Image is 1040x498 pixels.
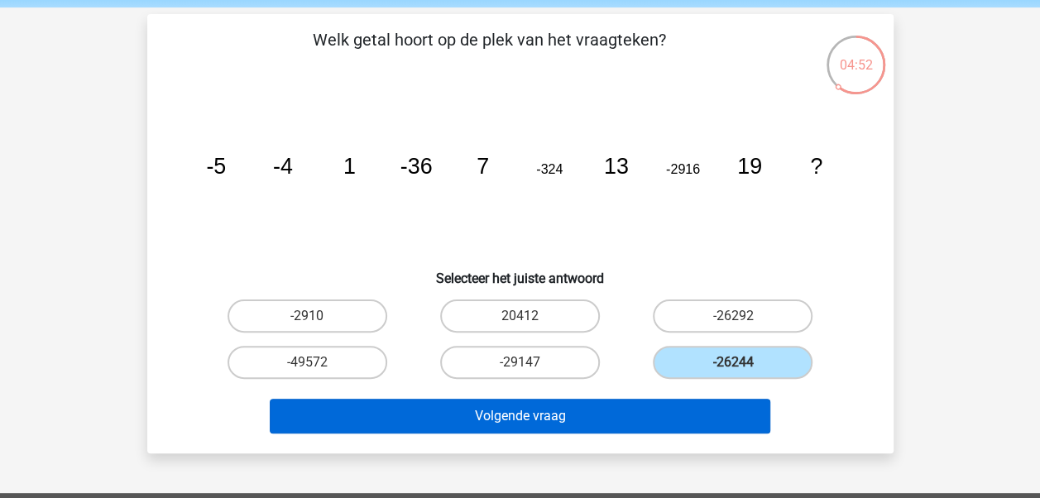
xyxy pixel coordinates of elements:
tspan: 19 [737,154,762,179]
button: Volgende vraag [270,399,770,433]
label: -26292 [653,299,812,333]
tspan: 13 [603,154,628,179]
label: -2910 [228,299,387,333]
p: Welk getal hoort op de plek van het vraagteken? [174,27,805,77]
label: -26244 [653,346,812,379]
tspan: ? [810,154,822,179]
tspan: -324 [536,161,563,176]
label: -49572 [228,346,387,379]
div: 04:52 [825,34,887,75]
tspan: 1 [343,154,355,179]
tspan: 7 [477,154,489,179]
h6: Selecteer het juiste antwoord [174,257,867,286]
tspan: -4 [272,154,292,179]
tspan: -36 [400,154,432,179]
tspan: -5 [206,154,226,179]
label: -29147 [440,346,600,379]
tspan: -2916 [665,161,699,176]
label: 20412 [440,299,600,333]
